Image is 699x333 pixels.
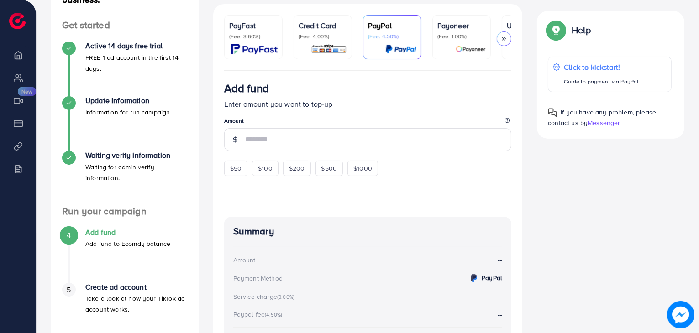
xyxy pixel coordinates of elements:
span: If you have any problem, please contact us by [548,108,656,127]
p: Waiting for admin verify information. [85,161,188,183]
p: Add fund to Ecomdy balance [85,238,170,249]
li: Add fund [51,228,199,283]
legend: Amount [224,117,512,128]
div: Service charge [233,292,297,301]
p: USDT [507,20,555,31]
h4: Waiting verify information [85,151,188,160]
p: Information for run campaign. [85,107,172,118]
h4: Add fund [85,228,170,237]
h4: Run your campaign [51,206,199,217]
img: card [456,44,486,54]
span: $200 [289,164,305,173]
p: (Fee: 3.60%) [229,33,278,40]
strong: -- [498,309,502,319]
p: (Fee: 4.50%) [368,33,416,40]
div: Paypal fee [233,310,285,319]
h4: Update Information [85,96,172,105]
h4: Summary [233,226,503,237]
li: Active 14 days free trial [51,42,199,96]
p: Help [572,25,591,36]
p: PayFast [229,20,278,31]
img: Popup guide [548,22,564,38]
p: Enter amount you want to top-up [224,99,512,109]
img: card [231,44,278,54]
p: Click to kickstart! [564,62,638,73]
strong: -- [498,291,502,301]
span: $100 [258,164,273,173]
h4: Create ad account [85,283,188,291]
p: FREE 1 ad account in the first 14 days. [85,52,188,74]
p: (Fee: 1.00%) [437,33,486,40]
h4: Active 14 days free trial [85,42,188,50]
p: Payoneer [437,20,486,31]
div: Payment Method [233,274,283,283]
p: Credit Card [299,20,347,31]
p: Guide to payment via PayPal [564,76,638,87]
img: card [385,44,416,54]
li: Waiting verify information [51,151,199,206]
small: (3.00%) [277,293,294,301]
span: Messenger [588,118,620,127]
span: 4 [67,230,71,240]
img: Popup guide [548,108,557,117]
strong: PayPal [482,273,502,282]
span: 5 [67,285,71,295]
p: PayPal [368,20,416,31]
p: Take a look at how your TikTok ad account works. [85,293,188,315]
span: $1000 [353,164,372,173]
span: $500 [321,164,337,173]
img: card [311,44,347,54]
li: Update Information [51,96,199,151]
h4: Get started [51,20,199,31]
img: image [667,301,694,328]
h3: Add fund [224,82,269,95]
img: logo [9,13,26,29]
img: credit [468,273,479,284]
div: Amount [233,255,256,265]
small: (4.50%) [265,311,282,318]
strong: -- [498,255,502,265]
span: $50 [230,164,242,173]
p: (Fee: 4.00%) [299,33,347,40]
